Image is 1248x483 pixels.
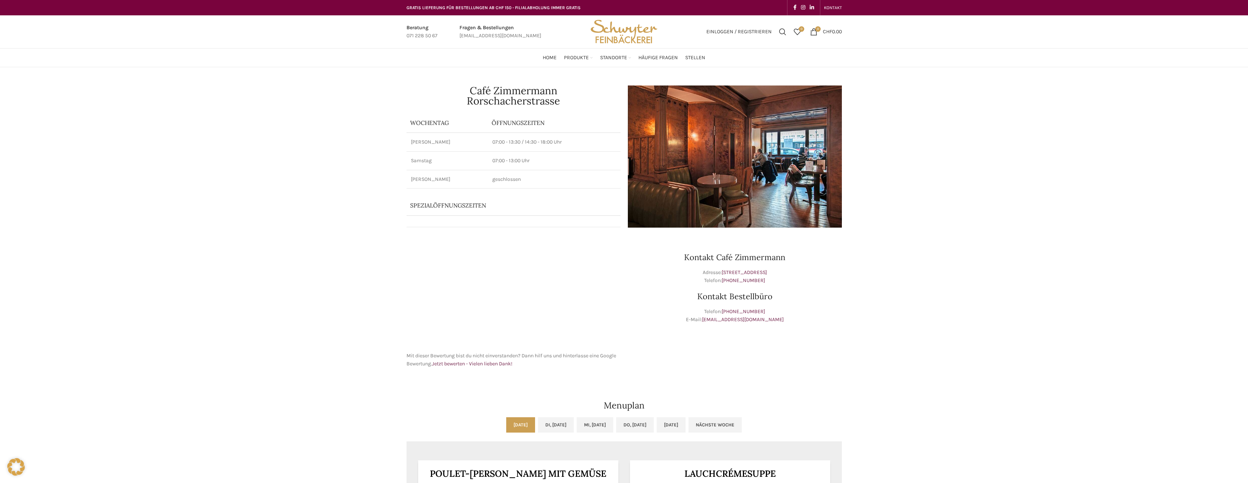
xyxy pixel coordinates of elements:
iframe: schwyter rorschacherstrasse [407,235,621,345]
p: Spezialöffnungszeiten [410,201,596,209]
p: Mit dieser Bewertung bist du nicht einverstanden? Dann hilf uns und hinterlasse eine Google Bewer... [407,352,621,368]
p: [PERSON_NAME] [411,176,484,183]
a: Home [543,50,557,65]
a: Produkte [564,50,593,65]
a: [EMAIL_ADDRESS][DOMAIN_NAME] [702,316,784,323]
a: Häufige Fragen [638,50,678,65]
div: Meine Wunschliste [790,24,805,39]
span: Standorte [600,54,627,61]
p: [PERSON_NAME] [411,138,484,146]
p: 07:00 - 13:00 Uhr [492,157,616,164]
span: GRATIS LIEFERUNG FÜR BESTELLUNGEN AB CHF 150 - FILIALABHOLUNG IMMER GRATIS [407,5,581,10]
a: [PHONE_NUMBER] [722,308,765,315]
a: Di, [DATE] [538,417,574,433]
span: Home [543,54,557,61]
bdi: 0.00 [823,28,842,35]
a: Standorte [600,50,631,65]
span: CHF [823,28,832,35]
div: Secondary navigation [820,0,846,15]
span: Stellen [685,54,705,61]
p: Samstag [411,157,484,164]
a: Mi, [DATE] [577,417,613,433]
a: Site logo [588,28,660,34]
h2: Menuplan [407,401,842,410]
a: Nächste Woche [688,417,742,433]
a: Facebook social link [791,3,799,13]
a: Infobox link [407,24,438,40]
a: [DATE] [506,417,535,433]
a: Suchen [775,24,790,39]
a: Stellen [685,50,705,65]
a: KONTAKT [824,0,842,15]
a: [STREET_ADDRESS] [722,269,767,275]
a: Do, [DATE] [616,417,654,433]
a: [PHONE_NUMBER] [722,277,765,284]
span: Produkte [564,54,589,61]
div: Main navigation [403,50,846,65]
span: Einloggen / Registrieren [706,29,772,34]
h3: Kontakt Café Zimmermann [628,253,842,261]
a: Instagram social link [799,3,808,13]
a: Einloggen / Registrieren [703,24,775,39]
a: Linkedin social link [808,3,816,13]
h3: Lauchcrémesuppe [639,469,821,478]
a: Jetzt bewerten - Vielen lieben Dank! [432,361,512,367]
span: 0 [815,26,821,32]
p: Telefon: E-Mail: [628,308,842,324]
span: 0 [799,26,804,32]
span: Häufige Fragen [638,54,678,61]
h3: Kontakt Bestellbüro [628,292,842,300]
p: 07:00 - 13:30 / 14:30 - 18:00 Uhr [492,138,616,146]
p: Adresse: Telefon: [628,269,842,285]
a: 0 [790,24,805,39]
p: ÖFFNUNGSZEITEN [492,119,617,127]
p: geschlossen [492,176,616,183]
a: 0 CHF0.00 [806,24,846,39]
p: Wochentag [410,119,485,127]
h1: Café Zimmermann Rorschacherstrasse [407,85,621,106]
a: Infobox link [459,24,541,40]
span: KONTAKT [824,5,842,10]
h3: POULET-[PERSON_NAME] MIT GEMÜSE [427,469,609,478]
a: [DATE] [657,417,686,433]
img: Bäckerei Schwyter [588,15,660,48]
